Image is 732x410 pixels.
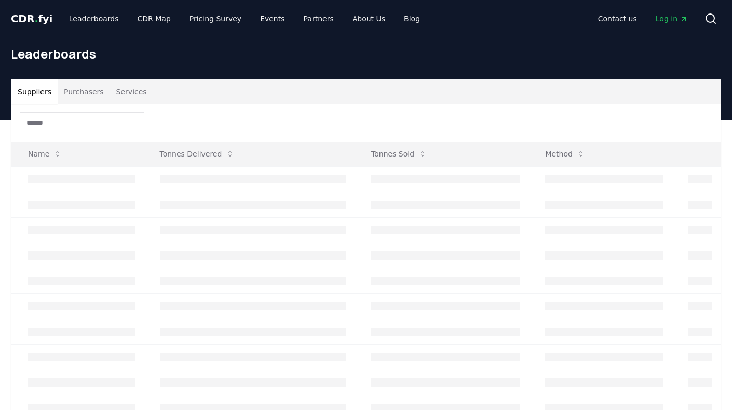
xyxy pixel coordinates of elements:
a: Log in [647,9,696,28]
button: Name [20,144,70,164]
span: . [35,12,38,25]
nav: Main [61,9,428,28]
nav: Main [590,9,696,28]
a: Leaderboards [61,9,127,28]
a: Events [252,9,293,28]
button: Services [110,79,153,104]
a: Pricing Survey [181,9,250,28]
button: Suppliers [11,79,58,104]
a: CDR.fyi [11,11,52,26]
button: Method [537,144,593,164]
button: Purchasers [58,79,110,104]
a: Contact us [590,9,645,28]
button: Tonnes Sold [363,144,435,164]
button: Tonnes Delivered [152,144,243,164]
a: CDR Map [129,9,179,28]
a: About Us [344,9,394,28]
span: CDR fyi [11,12,52,25]
span: Log in [656,13,688,24]
a: Blog [396,9,428,28]
h1: Leaderboards [11,46,721,62]
a: Partners [295,9,342,28]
